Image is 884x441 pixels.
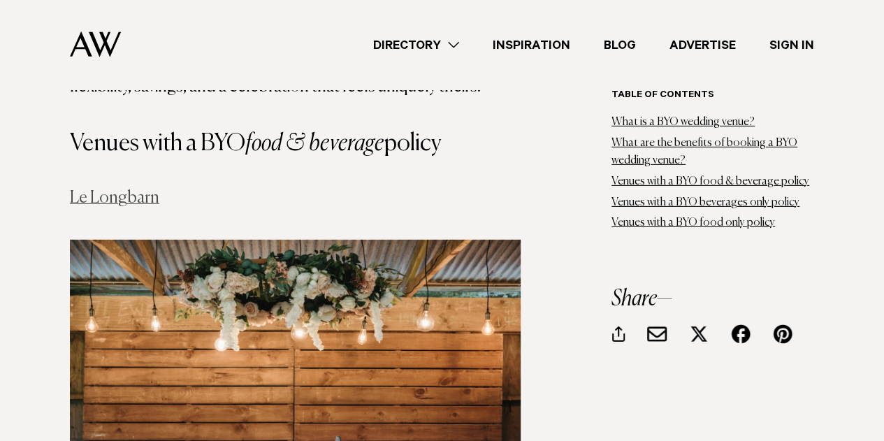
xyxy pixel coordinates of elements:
[611,138,797,166] a: What are the benefits of booking a BYO wedding venue?
[611,117,755,128] a: What is a BYO wedding venue?
[587,36,653,55] a: Blog
[476,36,587,55] a: Inspiration
[611,288,814,310] h3: Share
[653,36,753,55] a: Advertise
[245,132,384,156] em: food & beverage
[70,31,121,57] img: Auckland Weddings Logo
[753,36,831,55] a: Sign In
[70,132,521,156] h3: Venues with a BYO policy
[611,176,809,187] a: Venues with a BYO food & beverage policy
[70,189,159,206] a: Le Longbarn
[356,36,476,55] a: Directory
[611,196,799,208] a: Venues with a BYO beverages only policy
[611,217,775,229] a: Venues with a BYO food only policy
[611,89,814,103] h6: Table of contents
